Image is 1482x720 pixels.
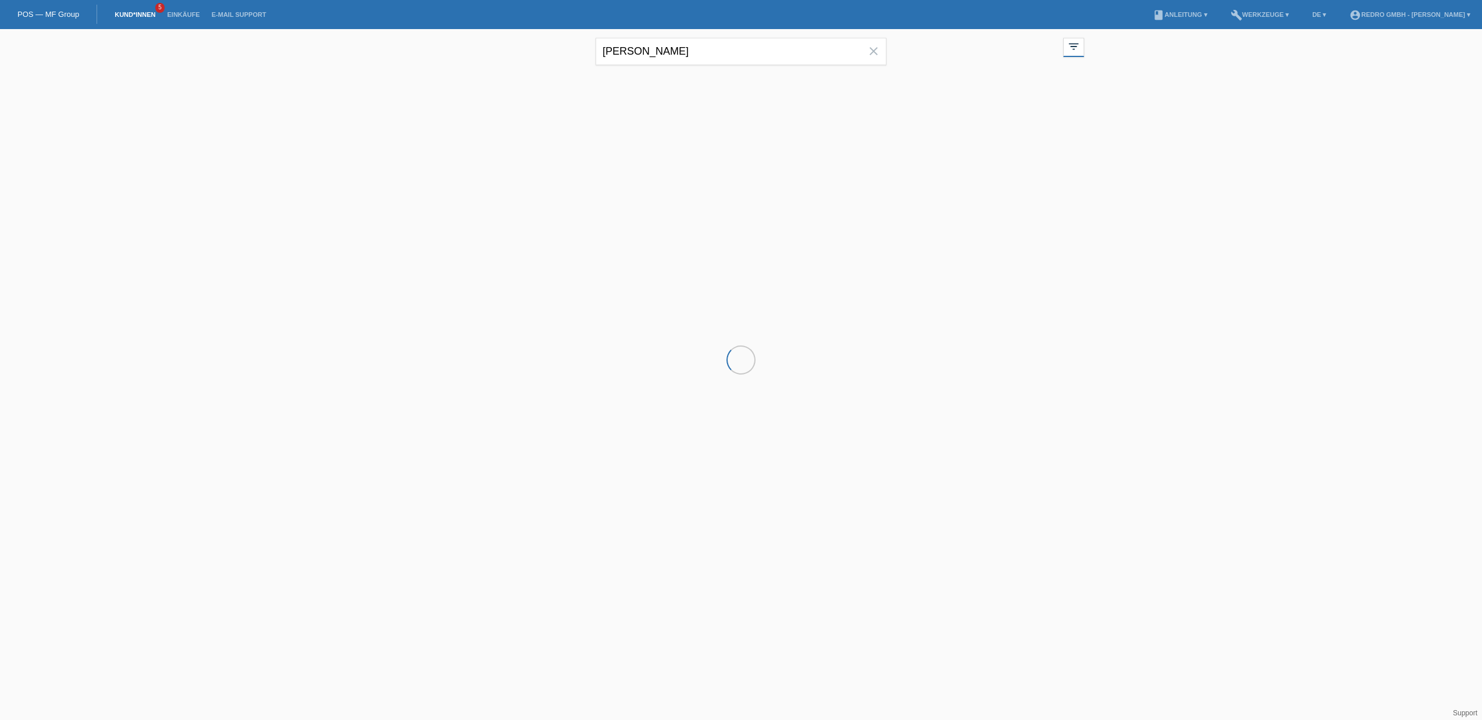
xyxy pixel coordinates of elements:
[596,38,886,65] input: Suche...
[1344,11,1476,18] a: account_circleRedro GmbH - [PERSON_NAME] ▾
[1453,709,1477,717] a: Support
[1349,9,1361,21] i: account_circle
[1225,11,1295,18] a: buildWerkzeuge ▾
[155,3,165,13] span: 5
[1147,11,1213,18] a: bookAnleitung ▾
[1306,11,1332,18] a: DE ▾
[109,11,161,18] a: Kund*innen
[1067,40,1080,53] i: filter_list
[206,11,272,18] a: E-Mail Support
[17,10,79,19] a: POS — MF Group
[161,11,205,18] a: Einkäufe
[1231,9,1242,21] i: build
[1153,9,1164,21] i: book
[867,44,881,58] i: close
